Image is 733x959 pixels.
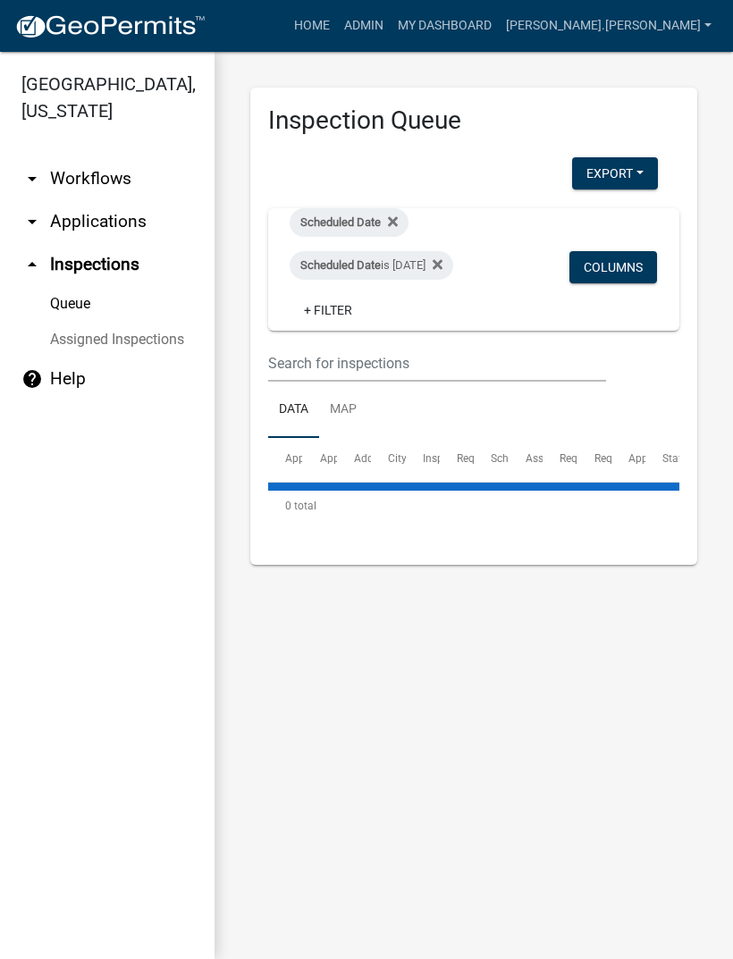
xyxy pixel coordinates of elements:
[319,382,367,439] a: Map
[302,438,336,481] datatable-header-cell: Application Type
[268,484,679,528] div: 0 total
[371,438,405,481] datatable-header-cell: City
[543,438,577,481] datatable-header-cell: Requestor Name
[611,438,645,481] datatable-header-cell: Application Description
[21,254,43,275] i: arrow_drop_up
[440,438,474,481] datatable-header-cell: Requested Date
[391,9,499,43] a: My Dashboard
[645,438,679,481] datatable-header-cell: Status
[572,157,658,189] button: Export
[354,452,393,465] span: Address
[594,452,677,465] span: Requestor Phone
[526,452,618,465] span: Assigned Inspector
[21,368,43,390] i: help
[268,438,302,481] datatable-header-cell: Application
[388,452,407,465] span: City
[560,452,640,465] span: Requestor Name
[457,452,532,465] span: Requested Date
[491,452,568,465] span: Scheduled Time
[268,345,606,382] input: Search for inspections
[21,211,43,232] i: arrow_drop_down
[509,438,543,481] datatable-header-cell: Assigned Inspector
[337,9,391,43] a: Admin
[423,452,499,465] span: Inspection Type
[290,251,453,280] div: is [DATE]
[268,382,319,439] a: Data
[300,258,381,272] span: Scheduled Date
[474,438,508,481] datatable-header-cell: Scheduled Time
[287,9,337,43] a: Home
[577,438,611,481] datatable-header-cell: Requestor Phone
[268,105,679,136] h3: Inspection Queue
[290,294,366,326] a: + Filter
[21,168,43,189] i: arrow_drop_down
[320,452,401,465] span: Application Type
[499,9,719,43] a: [PERSON_NAME].[PERSON_NAME]
[569,251,657,283] button: Columns
[337,438,371,481] datatable-header-cell: Address
[285,452,341,465] span: Application
[406,438,440,481] datatable-header-cell: Inspection Type
[662,452,694,465] span: Status
[300,215,381,229] span: Scheduled Date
